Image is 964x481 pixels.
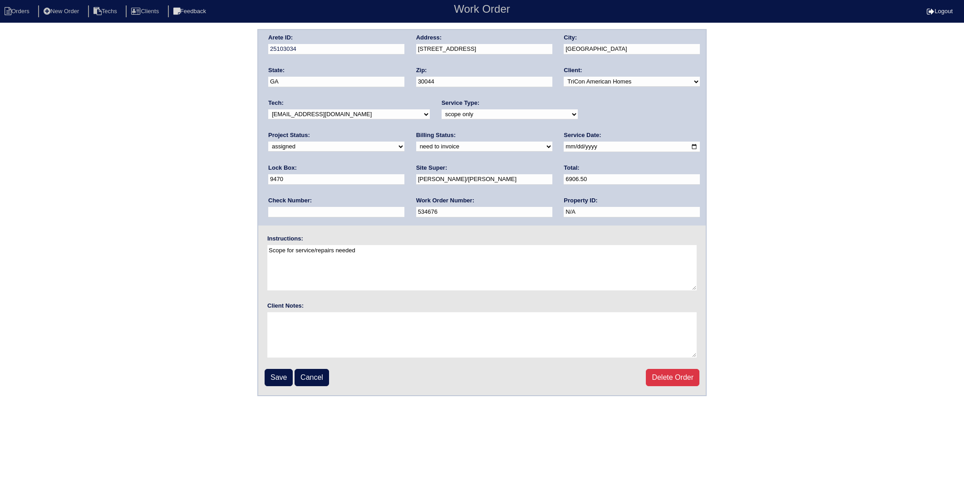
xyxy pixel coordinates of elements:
label: Arete ID: [268,34,293,42]
a: New Order [38,8,86,15]
label: Tech: [268,99,284,107]
label: Property ID: [564,196,597,205]
label: Check Number: [268,196,312,205]
label: Client: [564,66,582,74]
label: Address: [416,34,442,42]
label: Total: [564,164,579,172]
a: Delete Order [646,369,699,386]
label: Billing Status: [416,131,456,139]
label: Service Date: [564,131,601,139]
li: Feedback [168,5,213,18]
label: Site Super: [416,164,448,172]
a: Logout [927,8,953,15]
label: Instructions: [267,235,303,243]
label: Service Type: [442,99,480,107]
li: New Order [38,5,86,18]
label: Project Status: [268,131,310,139]
a: Techs [88,8,124,15]
label: Work Order Number: [416,196,474,205]
input: Save [265,369,293,386]
label: Zip: [416,66,427,74]
label: Lock Box: [268,164,297,172]
textarea: Scope for service/repairs needed [267,245,697,290]
li: Clients [126,5,166,18]
a: Cancel [295,369,329,386]
li: Techs [88,5,124,18]
label: City: [564,34,577,42]
a: Clients [126,8,166,15]
label: State: [268,66,285,74]
label: Client Notes: [267,302,304,310]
